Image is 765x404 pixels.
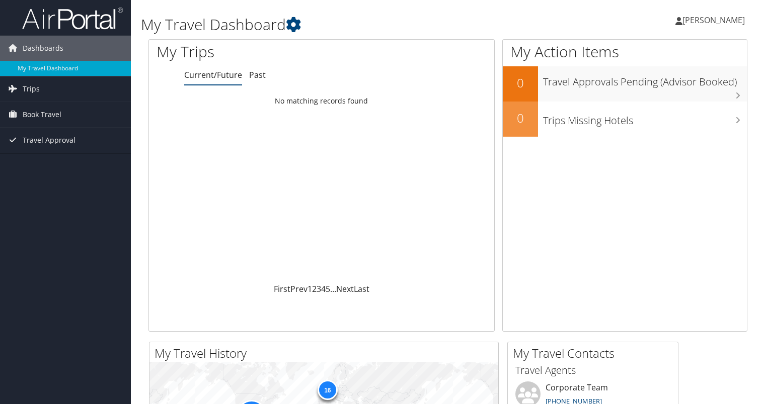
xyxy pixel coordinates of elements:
[317,380,337,400] div: 16
[682,15,745,26] span: [PERSON_NAME]
[515,363,670,377] h3: Travel Agents
[330,283,336,294] span: …
[312,283,317,294] a: 2
[503,41,747,62] h1: My Action Items
[155,345,498,362] h2: My Travel History
[675,5,755,35] a: [PERSON_NAME]
[141,14,550,35] h1: My Travel Dashboard
[336,283,354,294] a: Next
[22,7,123,30] img: airportal-logo.png
[503,110,538,127] h2: 0
[503,66,747,102] a: 0Travel Approvals Pending (Advisor Booked)
[513,345,678,362] h2: My Travel Contacts
[308,283,312,294] a: 1
[503,74,538,91] h2: 0
[184,69,242,80] a: Current/Future
[274,283,290,294] a: First
[354,283,369,294] a: Last
[149,92,494,110] td: No matching records found
[326,283,330,294] a: 5
[23,76,40,102] span: Trips
[249,69,266,80] a: Past
[321,283,326,294] a: 4
[23,36,63,61] span: Dashboards
[543,70,747,89] h3: Travel Approvals Pending (Advisor Booked)
[290,283,308,294] a: Prev
[23,128,75,153] span: Travel Approval
[157,41,343,62] h1: My Trips
[503,102,747,137] a: 0Trips Missing Hotels
[317,283,321,294] a: 3
[543,109,747,128] h3: Trips Missing Hotels
[23,102,61,127] span: Book Travel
